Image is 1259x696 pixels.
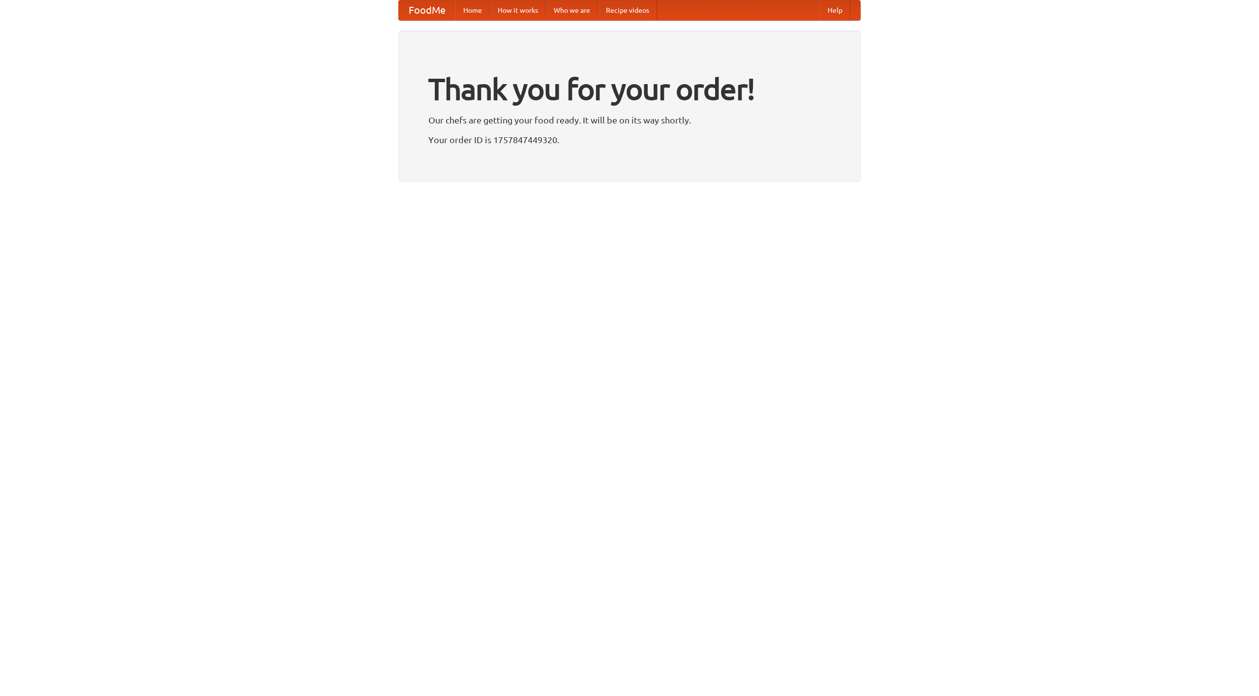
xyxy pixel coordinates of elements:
a: Home [455,0,490,20]
a: Recipe videos [598,0,657,20]
h1: Thank you for your order! [428,65,831,113]
a: Help [820,0,850,20]
a: FoodMe [399,0,455,20]
p: Our chefs are getting your food ready. It will be on its way shortly. [428,113,831,127]
a: Who we are [546,0,598,20]
p: Your order ID is 1757847449320. [428,132,831,147]
a: How it works [490,0,546,20]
